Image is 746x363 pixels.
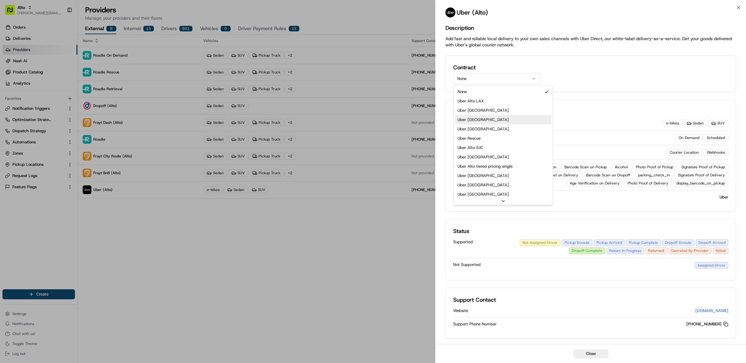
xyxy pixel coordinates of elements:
[458,136,481,141] span: Uber Rescue
[6,107,16,117] img: Ami Wang
[683,120,707,127] div: Sedan
[44,154,75,159] a: Powered byPylon
[663,120,683,127] div: e-bikes
[6,6,19,19] img: Nash
[59,139,100,145] span: API Documentation
[458,89,467,95] span: None
[445,7,455,17] img: uber-new-logo.jpeg
[6,59,17,71] img: 1736555255976-a54dd68f-1ca7-489b-9aae-adbdc363a1c4
[457,8,488,17] h2: Uber (Alto)
[6,81,40,86] div: Past conversations
[624,180,672,187] div: Photo Proof of Delivery
[52,113,54,118] span: •
[6,25,113,35] p: Welcome 👋
[611,164,631,170] div: Alcohol
[703,149,728,156] div: Webhooks
[453,262,690,268] span: Not Supported
[106,61,113,69] button: Start new chat
[458,117,509,123] span: Uber [GEOGRAPHIC_DATA]
[458,154,509,160] span: Uber [GEOGRAPHIC_DATA]
[566,180,623,187] div: Age Verification on Delivery
[6,140,11,145] div: 📗
[708,120,728,127] div: SUV
[573,349,608,358] button: Close
[453,227,728,235] h2: Status
[458,173,509,179] span: Uber [GEOGRAPHIC_DATA]
[445,24,736,32] h2: Description
[50,137,102,148] a: 💻API Documentation
[453,308,695,314] div: Website
[675,172,728,179] div: Signature Proof of Delivery
[453,107,728,116] h2: Capabilities
[675,134,703,141] div: On Demand
[62,154,75,159] span: Pylon
[458,126,509,132] span: Uber [GEOGRAPHIC_DATA]
[453,134,675,140] div: Service Types
[55,96,68,101] span: [DATE]
[695,308,728,313] a: [DOMAIN_NAME]
[19,113,50,118] span: [PERSON_NAME]
[686,321,728,327] div: [PHONE_NUMBER]
[453,239,508,245] span: Supported
[453,120,663,125] div: Vehicle Types
[673,180,728,187] div: display_barcode_on_pickup
[678,164,728,170] div: Signature Proof of Pickup
[458,145,483,151] span: Uber Alto SJC
[4,137,50,148] a: 📗Knowledge Base
[13,59,24,71] img: 4037041995827_4c49e92c6e3ed2e3ec13_72.png
[635,172,673,179] div: parking_check_in
[96,80,113,87] button: See all
[561,164,610,170] div: Barcode Scan on Pickup
[453,63,540,72] h2: Contract
[458,164,513,169] span: Uber Alto tiered pricing single
[666,149,702,156] div: Courier Location
[28,66,85,71] div: We're available if you need us!
[458,182,509,188] span: Uber [GEOGRAPHIC_DATA]
[458,98,484,104] span: Uber Alto LAX
[703,134,728,141] div: Scheduled
[453,194,720,200] div: TMS
[445,35,736,48] p: Add fast and reliable local delivery to your own sales channels with Uber Direct, our white-label...
[633,164,677,170] div: Photo Proof of Pickup
[6,91,16,100] img: Tiffany Volk
[453,321,686,327] div: Support Phone Number
[19,96,50,101] span: [PERSON_NAME]
[545,172,582,179] div: Meet on Delivery
[720,194,728,200] p: Uber
[53,140,58,145] div: 💻
[583,172,633,179] div: Barcode Scan on Dropoff
[453,149,666,155] div: Features
[12,139,48,145] span: Knowledge Base
[458,192,509,197] span: Uber [GEOGRAPHIC_DATA]
[55,113,68,118] span: [DATE]
[16,40,103,47] input: Clear
[458,108,509,113] span: Uber [GEOGRAPHIC_DATA]
[52,96,54,101] span: •
[28,59,102,66] div: Start new chat
[453,296,728,304] h2: Support Contact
